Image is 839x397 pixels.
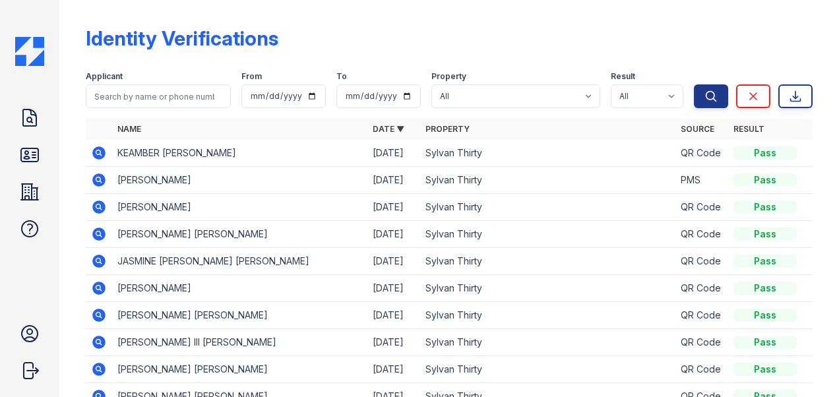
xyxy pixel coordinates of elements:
td: [DATE] [367,167,420,194]
div: Pass [733,255,797,268]
td: [DATE] [367,221,420,248]
td: [DATE] [367,329,420,356]
td: Sylvan Thirty [420,221,675,248]
td: [PERSON_NAME] [112,275,367,302]
td: [DATE] [367,275,420,302]
td: [PERSON_NAME] [PERSON_NAME] [112,302,367,329]
td: Sylvan Thirty [420,356,675,383]
label: Result [611,71,635,82]
td: QR Code [675,302,728,329]
td: [PERSON_NAME] [112,167,367,194]
td: [PERSON_NAME] [112,194,367,221]
td: [PERSON_NAME] [PERSON_NAME] [112,356,367,383]
label: Property [431,71,466,82]
td: JASMINE [PERSON_NAME] [PERSON_NAME] [112,248,367,275]
div: Pass [733,309,797,322]
td: [DATE] [367,356,420,383]
td: Sylvan Thirty [420,248,675,275]
td: [DATE] [367,140,420,167]
td: [DATE] [367,194,420,221]
a: Name [117,124,141,134]
img: CE_Icon_Blue-c292c112584629df590d857e76928e9f676e5b41ef8f769ba2f05ee15b207248.png [15,37,44,66]
label: From [241,71,262,82]
a: Property [425,124,470,134]
label: To [336,71,347,82]
td: Sylvan Thirty [420,167,675,194]
td: QR Code [675,329,728,356]
a: Source [681,124,714,134]
a: Date ▼ [373,124,404,134]
td: QR Code [675,275,728,302]
td: PMS [675,167,728,194]
div: Pass [733,228,797,241]
td: Sylvan Thirty [420,302,675,329]
td: Sylvan Thirty [420,140,675,167]
td: KEAMBER [PERSON_NAME] [112,140,367,167]
label: Applicant [86,71,123,82]
div: Pass [733,363,797,376]
td: QR Code [675,248,728,275]
td: QR Code [675,194,728,221]
input: Search by name or phone number [86,84,231,108]
td: QR Code [675,356,728,383]
div: Identity Verifications [86,26,278,50]
td: [PERSON_NAME] III [PERSON_NAME] [112,329,367,356]
td: Sylvan Thirty [420,275,675,302]
div: Pass [733,282,797,295]
a: Result [733,124,764,134]
div: Pass [733,336,797,349]
div: Pass [733,200,797,214]
td: QR Code [675,221,728,248]
div: Pass [733,146,797,160]
td: QR Code [675,140,728,167]
td: [DATE] [367,302,420,329]
div: Pass [733,173,797,187]
td: Sylvan Thirty [420,194,675,221]
td: [DATE] [367,248,420,275]
td: Sylvan Thirty [420,329,675,356]
td: [PERSON_NAME] [PERSON_NAME] [112,221,367,248]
